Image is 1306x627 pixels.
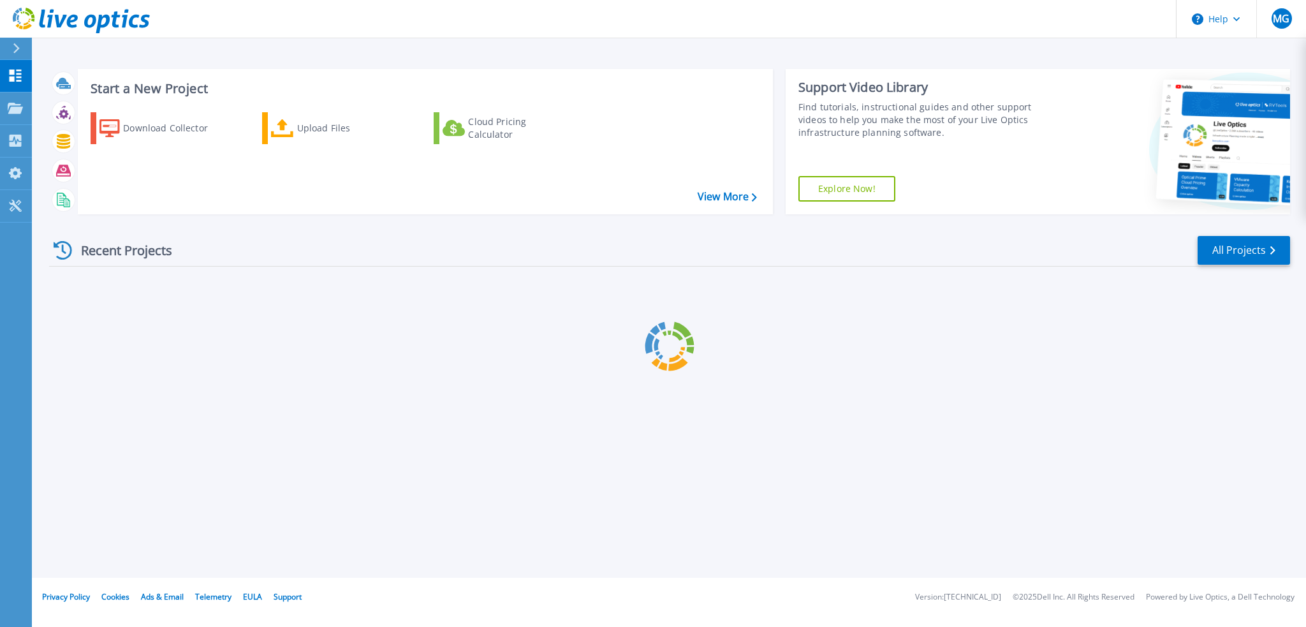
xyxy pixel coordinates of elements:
[123,115,225,141] div: Download Collector
[698,191,757,203] a: View More
[101,591,129,602] a: Cookies
[91,112,233,144] a: Download Collector
[274,591,302,602] a: Support
[243,591,262,602] a: EULA
[49,235,189,266] div: Recent Projects
[798,176,895,202] a: Explore Now!
[1273,13,1289,24] span: MG
[195,591,231,602] a: Telemetry
[1146,593,1295,601] li: Powered by Live Optics, a Dell Technology
[798,101,1057,139] div: Find tutorials, instructional guides and other support videos to help you make the most of your L...
[1013,593,1134,601] li: © 2025 Dell Inc. All Rights Reserved
[798,79,1057,96] div: Support Video Library
[468,115,570,141] div: Cloud Pricing Calculator
[141,591,184,602] a: Ads & Email
[91,82,756,96] h3: Start a New Project
[262,112,404,144] a: Upload Files
[297,115,399,141] div: Upload Files
[42,591,90,602] a: Privacy Policy
[1198,236,1290,265] a: All Projects
[915,593,1001,601] li: Version: [TECHNICAL_ID]
[434,112,576,144] a: Cloud Pricing Calculator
